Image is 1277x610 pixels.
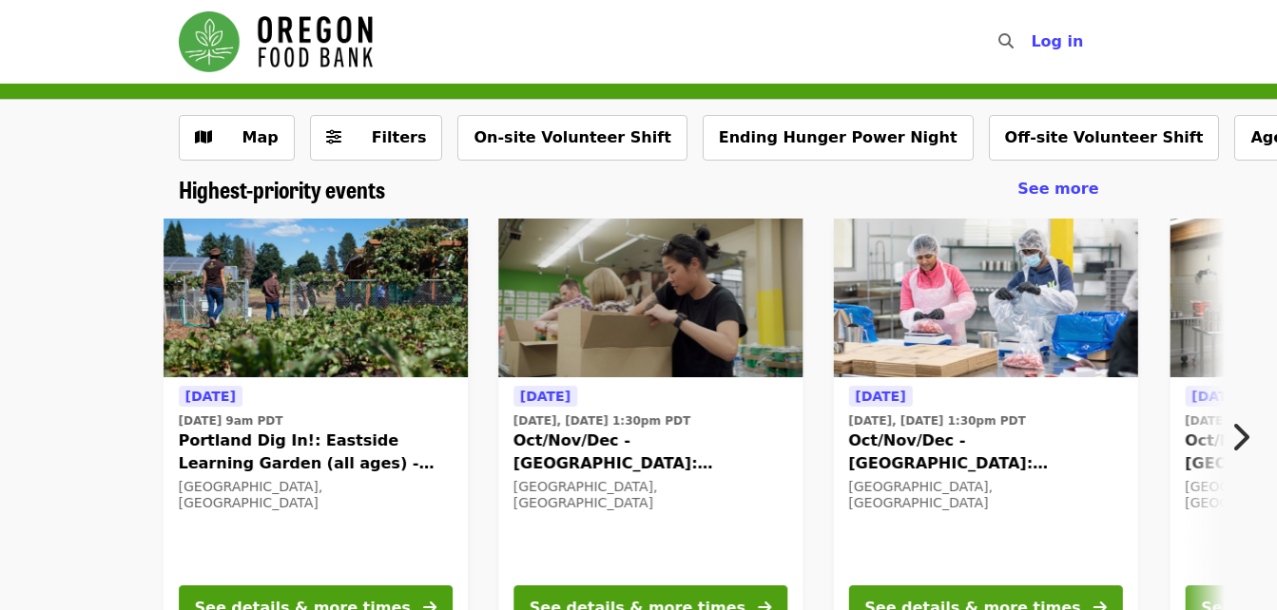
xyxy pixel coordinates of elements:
span: Map [242,128,279,146]
img: Oregon Food Bank - Home [179,11,373,72]
i: chevron-right icon [1230,419,1249,455]
button: Log in [1016,23,1098,61]
div: [GEOGRAPHIC_DATA], [GEOGRAPHIC_DATA] [179,479,453,511]
time: [DATE] 9am PDT [179,412,283,429]
button: Show map view [179,115,295,161]
time: [DATE], [DATE] 1:30pm PDT [848,412,1025,429]
div: [GEOGRAPHIC_DATA], [GEOGRAPHIC_DATA] [848,479,1122,511]
span: Filters [372,128,427,146]
i: sliders-h icon [326,128,341,146]
a: See more [1017,178,1098,200]
i: map icon [195,128,212,146]
div: [GEOGRAPHIC_DATA], [GEOGRAPHIC_DATA] [513,479,787,511]
img: Oct/Nov/Dec - Beaverton: Repack/Sort (age 10+) organized by Oregon Food Bank [833,219,1137,378]
span: Portland Dig In!: Eastside Learning Garden (all ages) - Aug/Sept/Oct [179,429,453,475]
span: [DATE] [520,389,571,404]
img: Portland Dig In!: Eastside Learning Garden (all ages) - Aug/Sept/Oct organized by Oregon Food Bank [164,219,468,378]
span: Oct/Nov/Dec - [GEOGRAPHIC_DATA]: Repack/Sort (age [DEMOGRAPHIC_DATA]+) [513,429,787,475]
span: [DATE] [855,389,905,404]
span: See more [1017,180,1098,198]
span: Oct/Nov/Dec - [GEOGRAPHIC_DATA]: Repack/Sort (age [DEMOGRAPHIC_DATA]+) [848,429,1122,475]
span: [DATE] [185,389,236,404]
i: search icon [998,32,1014,50]
a: Highest-priority events [179,176,385,203]
button: Filters (0 selected) [310,115,443,161]
time: [DATE], [DATE] 1:30pm PDT [513,412,690,429]
button: Ending Hunger Power Night [703,115,974,161]
input: Search [1025,19,1040,65]
span: Log in [1031,32,1083,50]
span: Highest-priority events [179,172,385,205]
img: Oct/Nov/Dec - Portland: Repack/Sort (age 8+) organized by Oregon Food Bank [498,219,803,378]
button: Off-site Volunteer Shift [989,115,1220,161]
button: On-site Volunteer Shift [457,115,687,161]
button: Next item [1214,410,1277,464]
div: Highest-priority events [164,176,1114,203]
